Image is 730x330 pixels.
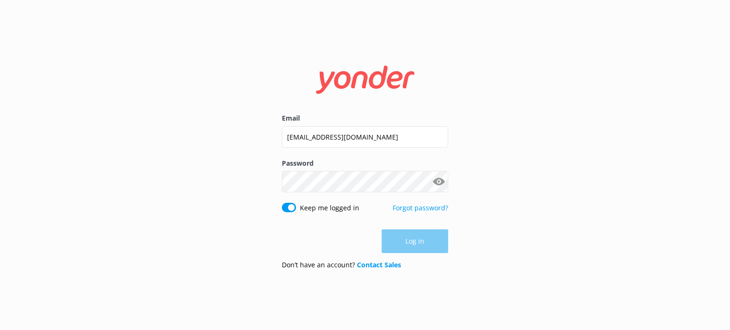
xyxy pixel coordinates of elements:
[393,203,448,212] a: Forgot password?
[429,172,448,191] button: Show password
[282,158,448,169] label: Password
[282,126,448,148] input: user@emailaddress.com
[357,260,401,269] a: Contact Sales
[282,260,401,270] p: Don’t have an account?
[300,203,359,213] label: Keep me logged in
[282,113,448,123] label: Email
